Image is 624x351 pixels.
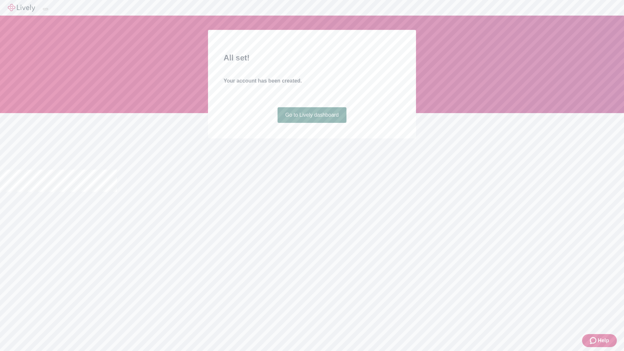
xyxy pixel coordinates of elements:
[8,4,35,12] img: Lively
[224,52,400,64] h2: All set!
[598,337,609,344] span: Help
[278,107,347,123] a: Go to Lively dashboard
[224,77,400,85] h4: Your account has been created.
[582,334,617,347] button: Zendesk support iconHelp
[590,337,598,344] svg: Zendesk support icon
[43,8,48,10] button: Log out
